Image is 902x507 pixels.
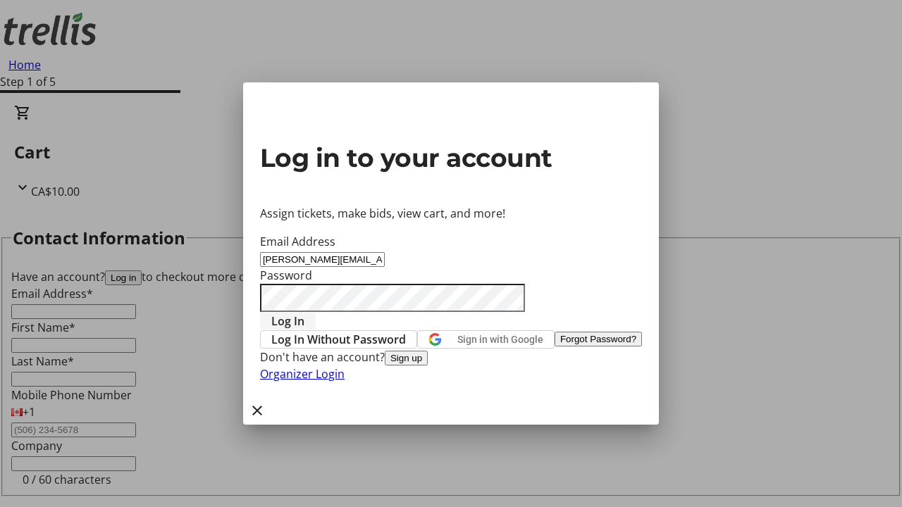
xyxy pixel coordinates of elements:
button: Close [243,396,271,425]
label: Email Address [260,234,335,249]
button: Log In [260,313,316,330]
a: Organizer Login [260,366,345,382]
span: Sign in with Google [457,334,543,345]
button: Forgot Password? [555,332,642,346]
h2: Log in to your account [260,139,642,177]
button: Sign in with Google [417,330,555,349]
span: Log In [271,313,304,330]
span: Log In Without Password [271,331,406,348]
label: Password [260,268,312,283]
button: Sign up [385,351,428,365]
input: Email Address [260,252,385,267]
button: Log In Without Password [260,330,417,349]
div: Don't have an account? [260,349,642,365]
p: Assign tickets, make bids, view cart, and more! [260,205,642,222]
